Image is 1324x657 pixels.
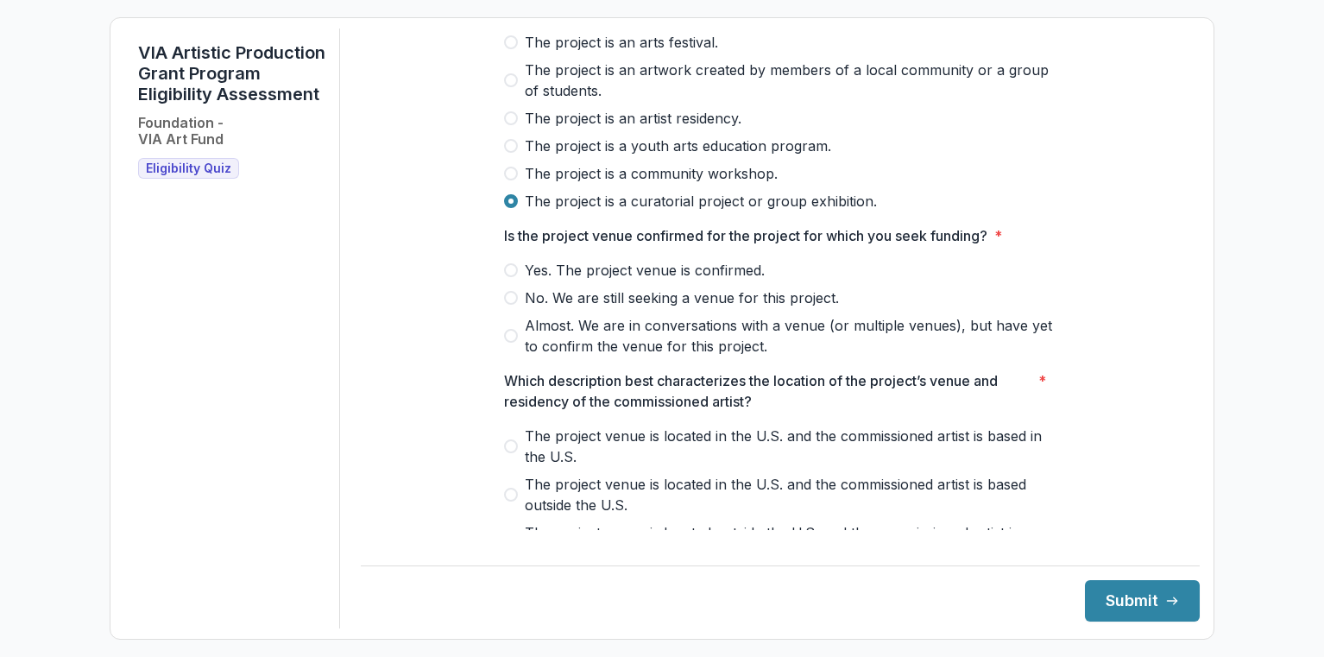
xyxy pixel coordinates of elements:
[525,108,741,129] span: The project is an artist residency.
[146,161,231,176] span: Eligibility Quiz
[525,136,831,156] span: The project is a youth arts education program.
[504,370,1031,412] p: Which description best characterizes the location of the project’s venue and residency of the com...
[1085,580,1200,622] button: Submit
[525,32,718,53] span: The project is an arts festival.
[525,474,1056,515] span: The project venue is located in the U.S. and the commissioned artist is based outside the U.S.
[525,522,1056,564] span: The project venue is located outside the U.S. and the commissioned artist is based in the U.S.
[525,60,1056,101] span: The project is an artwork created by members of a local community or a group of students.
[525,260,765,281] span: Yes. The project venue is confirmed.
[525,426,1056,467] span: The project venue is located in the U.S. and the commissioned artist is based in the U.S.
[525,287,839,308] span: No. We are still seeking a venue for this project.
[504,225,987,246] p: Is the project venue confirmed for the project for which you seek funding?
[525,315,1056,357] span: Almost. We are in conversations with a venue (or multiple venues), but have yet to confirm the ve...
[525,191,877,212] span: The project is a curatorial project or group exhibition.
[138,42,325,104] h1: VIA Artistic Production Grant Program Eligibility Assessment
[525,163,778,184] span: The project is a community workshop.
[138,115,224,148] h2: Foundation - VIA Art Fund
